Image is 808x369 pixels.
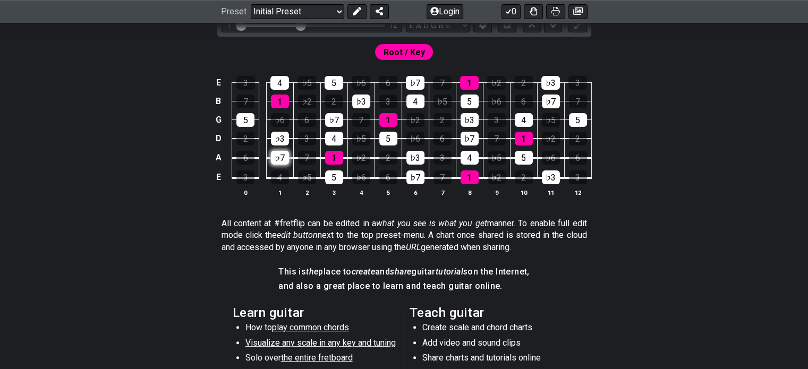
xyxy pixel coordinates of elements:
div: ♭5 [352,132,370,145]
div: 5 [515,151,533,165]
span: Visualize any scale in any key and tuning [245,338,396,348]
select: Tuning [406,18,470,32]
button: Move down [544,18,562,32]
div: ♭2 [487,76,506,90]
li: Solo over [245,352,397,367]
div: 4 [270,76,289,90]
div: 1 [461,170,479,184]
div: 3 [568,76,587,90]
div: 3 [569,170,587,184]
div: 2 [236,132,254,145]
div: ♭6 [406,132,424,145]
div: 3 [236,170,254,184]
div: ♭2 [298,95,316,108]
button: Print [546,4,565,19]
div: 3 [488,113,506,127]
em: create [352,267,375,277]
div: 5 [325,170,343,184]
div: ♭7 [325,113,343,127]
div: 3 [236,76,255,90]
div: ♭2 [542,132,560,145]
div: 1 [379,113,397,127]
em: what you see is what you get [376,218,487,228]
div: 6 [433,132,452,145]
div: ♭6 [271,113,289,127]
th: 4 [347,187,375,198]
td: D [212,129,225,148]
div: ♭7 [461,132,479,145]
div: 3 [379,95,397,108]
div: 7 [433,76,452,90]
td: B [212,92,225,110]
th: 9 [483,187,510,198]
div: 2 [325,95,343,108]
em: share [390,267,411,277]
div: 6 [379,76,397,90]
div: 7 [569,95,587,108]
div: 5 [461,95,479,108]
span: First enable full edit mode to edit [384,45,425,60]
td: G [212,110,225,129]
th: 6 [402,187,429,198]
div: ♭3 [541,76,560,90]
span: the entire fretboard [281,353,353,363]
div: 5 [236,113,254,127]
div: 1 [271,95,289,108]
select: Preset [251,4,344,19]
th: 8 [456,187,483,198]
div: 3 [298,132,316,145]
div: 7 [236,95,254,108]
div: ♭3 [352,95,370,108]
th: 0 [232,187,259,198]
div: ♭7 [406,76,424,90]
em: edit button [277,230,318,240]
div: ♭5 [298,170,316,184]
button: Edit Tuning [473,18,491,32]
th: 10 [510,187,537,198]
th: 1 [266,187,293,198]
div: 7 [488,132,506,145]
li: Share charts and tutorials online [422,352,574,367]
li: How to [245,322,397,337]
button: 0 [501,4,521,19]
button: Edit Preset [347,4,367,19]
th: 7 [429,187,456,198]
span: Preset [221,7,246,17]
th: 11 [537,187,564,198]
div: 1 [515,132,533,145]
div: ♭6 [352,170,370,184]
div: ♭2 [406,113,424,127]
div: 6 [298,113,316,127]
div: ♭3 [271,132,289,145]
button: Move up [523,18,541,32]
li: Add video and sound clips [422,337,574,352]
button: Create image [568,4,588,19]
div: 2 [379,151,397,165]
div: ♭3 [542,170,560,184]
div: ♭5 [297,76,316,90]
button: First click edit preset to enable marker editing [568,18,586,32]
th: 5 [375,187,402,198]
div: 2 [515,170,533,184]
div: 5 [325,76,343,90]
div: ♭3 [461,113,479,127]
div: 4 [271,170,289,184]
div: ♭6 [488,95,506,108]
div: 3 [433,151,452,165]
div: 2 [569,132,587,145]
div: 7 [433,170,452,184]
div: 6 [515,95,533,108]
th: 3 [320,187,347,198]
button: Share Preset [370,4,389,19]
button: Toggle horizontal chord view [498,18,516,32]
div: 2 [514,76,533,90]
div: ♭7 [406,170,424,184]
em: tutorials [436,267,468,277]
div: 5 [379,132,397,145]
div: 1 [227,21,231,30]
div: 7 [352,113,370,127]
div: ♭6 [542,151,560,165]
div: 6 [379,170,397,184]
h4: and also a great place to learn and teach guitar online. [278,280,529,292]
div: 2 [433,113,452,127]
